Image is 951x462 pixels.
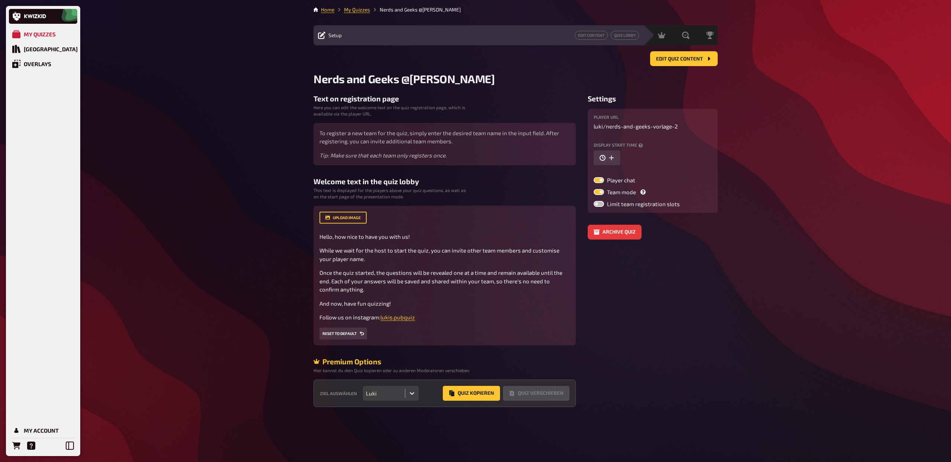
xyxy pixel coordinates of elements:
a: lukis.pubquiz [380,314,415,321]
a: Quiz Library [9,42,77,56]
label: Team mode [594,189,647,195]
small: Here you can edit the welcome text on the quiz registration page, which is available via the play... [314,104,471,117]
label: Player chat [594,177,635,183]
h3: Welcome text in the quiz lobby [314,177,576,186]
button: Reset to default [319,328,367,339]
button: Edit Quiz content [650,51,718,66]
li: Home [321,6,334,13]
small: This text is displayed for the players above your quiz questions, as well as on the start page of... [314,187,471,200]
small: Hier kannst du dein Quiz kopieren oder zu anderen Moderatoren verschieben. [314,367,471,374]
div: My Account [24,427,59,434]
a: My Account [9,423,77,438]
span: Setup [328,32,342,38]
label: Ziel auswählen [320,391,357,396]
h3: Text on registration page [314,94,576,103]
p: To register a new team for the quiz, simply enter the desired team name in the input field. After... [319,129,570,146]
span: While we wait for the host to start the quiz, you can invite other team members and customise you... [319,247,561,262]
span: nerds-and-geeks-vorlage-2 [606,122,678,131]
label: Limit team registration slots [594,201,680,207]
span: Hello, how nice to have you with us! [319,233,410,240]
a: My Quizzes [9,27,77,42]
li: My Quizzes [334,6,370,13]
div: My Quizzes [24,31,56,38]
div: [GEOGRAPHIC_DATA] [24,46,78,52]
span: Edit Quiz content [656,56,703,62]
a: Orders [9,438,24,453]
button: Archive quiz [588,225,642,240]
a: Edit Content [575,31,608,40]
p: luki / [594,122,712,131]
li: Nerds and Geeks @Zühlke [370,6,461,13]
span: Follow us on instagram: [319,314,380,321]
button: Quiz Verschieben [503,386,569,401]
a: Help [24,438,39,453]
button: Quiz Kopieren [443,386,500,401]
div: Overlays [24,61,51,67]
div: Luki [366,390,402,397]
button: upload image [319,212,367,224]
h3: Settings [588,94,718,103]
div: Premium Options [314,357,576,366]
a: My Quizzes [344,7,370,13]
a: Quiz Lobby [611,31,639,40]
span: And now, have fun quizzing! [319,300,391,307]
span: Nerds and Geeks @[PERSON_NAME] [314,72,495,85]
a: Home [321,7,334,13]
label: Display start time [594,143,712,147]
i: Tip: Make sure that each team only registers once. [319,152,447,159]
label: Player URL [594,115,712,119]
a: Overlays [9,56,77,71]
span: Once the quiz started, the questions will be revealed one at a time and remain available until th... [319,269,564,293]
